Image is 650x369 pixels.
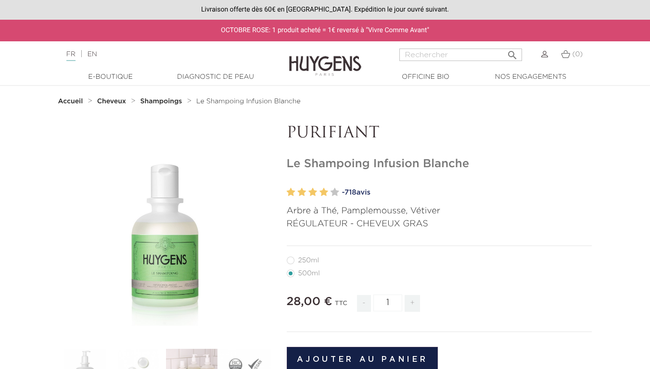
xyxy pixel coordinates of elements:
[335,293,347,319] div: TTC
[97,98,128,105] a: Cheveux
[342,185,592,200] a: -718avis
[196,98,301,105] a: Le Shampoing Infusion Blanche
[58,98,85,105] a: Accueil
[287,205,592,218] p: Arbre à Thé, Pamplemousse, Vétiver
[167,72,264,82] a: Diagnostic de peau
[140,98,182,105] strong: Shampoings
[319,185,328,199] label: 4
[373,295,402,311] input: Quantité
[287,296,332,307] span: 28,00 €
[66,51,76,61] a: FR
[62,49,264,60] div: |
[405,295,420,312] span: +
[483,72,579,82] a: Nos engagements
[308,185,317,199] label: 3
[344,189,357,196] span: 718
[357,295,370,312] span: -
[507,47,518,58] i: 
[297,185,306,199] label: 2
[287,270,331,277] label: 500ml
[399,49,522,61] input: Rechercher
[287,124,592,143] p: PURIFIANT
[378,72,474,82] a: Officine Bio
[287,185,295,199] label: 1
[97,98,126,105] strong: Cheveux
[287,157,592,171] h1: Le Shampoing Infusion Blanche
[287,257,331,264] label: 250ml
[287,218,592,231] p: RÉGULATEUR - CHEVEUX GRAS
[331,185,339,199] label: 5
[140,98,185,105] a: Shampoings
[58,98,83,105] strong: Accueil
[289,40,361,77] img: Huygens
[504,46,521,59] button: 
[572,51,583,58] span: (0)
[87,51,97,58] a: EN
[63,72,159,82] a: E-Boutique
